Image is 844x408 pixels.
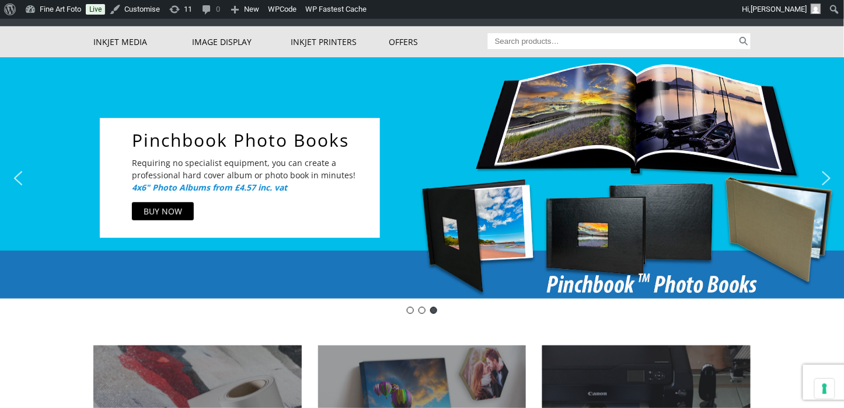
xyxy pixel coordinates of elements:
[815,379,835,399] button: Your consent preferences for tracking technologies
[430,307,437,314] div: pinch book
[132,130,368,151] a: Pinchbook Photo Books
[407,307,414,314] div: Deal of the Day - Innova IFA12
[192,26,291,57] a: Image Display
[132,182,287,193] a: 4x6" Photo Albums from £4.57 inc. vat
[100,118,380,238] div: Pinchbook Photo BooksRequiring no specialist equipment, you can create a professional hard cover ...
[144,205,182,217] div: BUY NOW
[291,26,389,57] a: Inkjet Printers
[751,5,807,13] span: [PERSON_NAME]
[488,33,738,49] input: Search products…
[389,26,488,57] a: Offers
[132,202,194,220] a: BUY NOW
[93,26,192,57] a: Inkjet Media
[86,4,105,15] a: Live
[737,33,751,49] button: Search
[817,169,836,188] img: next arrow
[404,305,440,316] div: Choose slide to display.
[132,157,357,181] p: Requiring no specialist equipment, you can create a professional hard cover album or photo book i...
[418,307,426,314] div: Innova-general
[9,169,27,188] img: previous arrow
